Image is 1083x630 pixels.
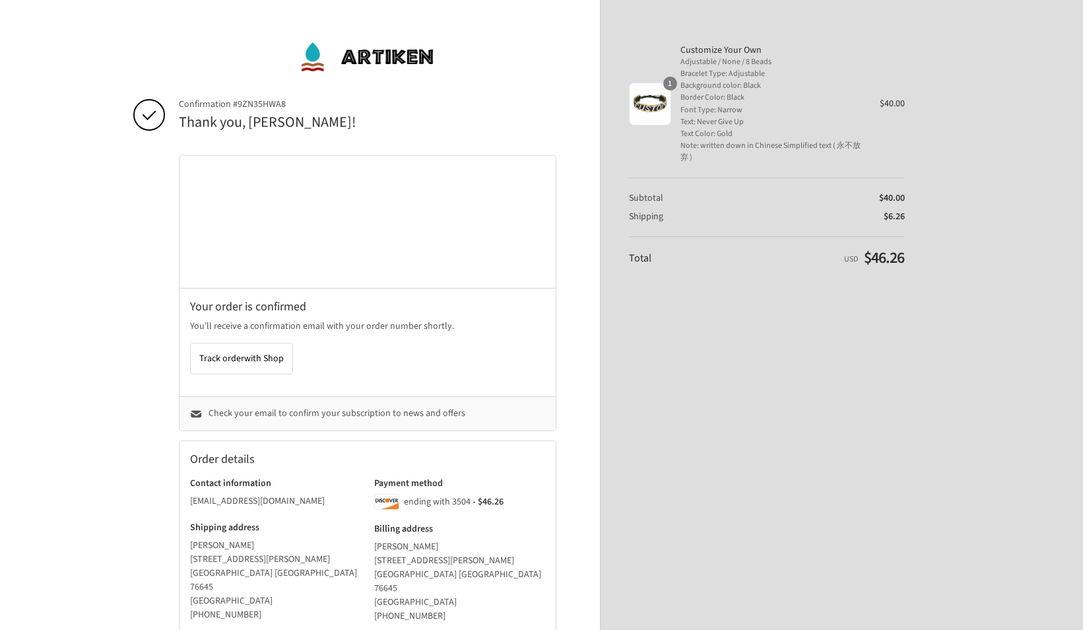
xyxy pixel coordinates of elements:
[680,104,861,116] span: Font Type: Narrow
[190,477,361,489] h3: Contact information
[190,343,293,374] button: Track orderwith Shop
[680,92,861,104] span: Border Color: Black
[190,495,325,508] bdo: [EMAIL_ADDRESS][DOMAIN_NAME]
[374,540,545,623] address: [PERSON_NAME] [STREET_ADDRESS][PERSON_NAME] [GEOGRAPHIC_DATA] [GEOGRAPHIC_DATA] 76645 [GEOGRAPHIC...
[300,37,435,77] img: ArtiKen
[404,495,471,508] span: ending with 3504
[179,98,556,110] span: Confirmation #9ZN35HWA8
[629,192,716,204] th: Subtotal
[884,210,905,223] span: $6.26
[374,477,545,489] h3: Payment method
[680,68,861,80] span: Bracelet Type: Adjustable
[680,80,861,92] span: Background color: Black
[190,299,545,314] h2: Your order is confirmed
[680,116,861,128] span: Text: Never Give Up
[680,44,861,56] span: Customize Your Own
[629,210,663,223] span: Shipping
[190,539,361,622] address: [PERSON_NAME] [STREET_ADDRESS][PERSON_NAME] [GEOGRAPHIC_DATA] [GEOGRAPHIC_DATA] 76645 [GEOGRAPHIC...
[844,254,858,265] span: USD
[864,246,904,269] span: $46.26
[473,495,504,508] span: - $46.26
[680,128,861,140] span: Text Color: Gold
[663,77,677,90] span: 1
[199,352,284,365] span: Track order
[680,56,861,68] span: Adjustable / None / 8 Beads
[179,113,556,132] h2: Thank you, [PERSON_NAME]!
[629,83,671,125] img: Customize Your Own - Adjustable / None / 8 Beads
[190,452,368,467] h2: Order details
[374,523,545,535] h3: Billing address
[880,97,905,110] span: $40.00
[879,192,905,205] span: $40.00
[190,320,545,333] p: You’ll receive a confirmation email with your order number shortly.
[190,522,361,534] h3: Shipping address
[629,251,651,265] span: Total
[180,156,556,288] iframe: Google map displaying pin point of shipping address: Hillsboro, Texas
[209,407,465,420] span: Check your email to confirm your subscription to news and offers
[244,352,284,365] span: with Shop
[680,140,861,164] span: Note: written down in Chinese Simplified text ( 永不放弃 )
